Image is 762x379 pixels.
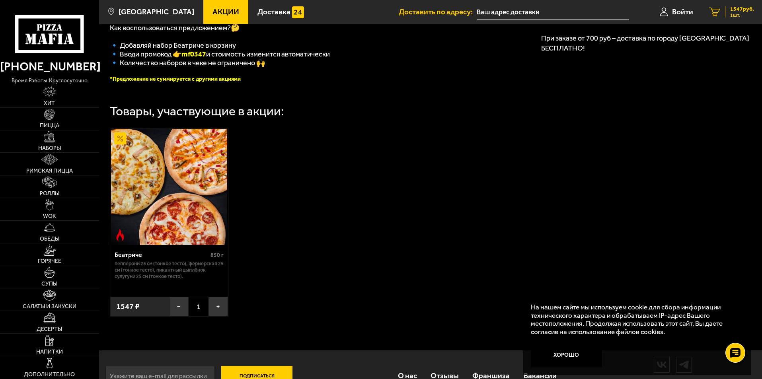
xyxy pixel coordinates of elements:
font: *Предложение не суммируется с другими акциями [110,76,241,82]
span: Римская пицца [26,168,73,174]
span: Доставить по адресу: [399,8,477,16]
span: Обеды [40,236,59,242]
span: [GEOGRAPHIC_DATA] [119,8,194,16]
span: Горячее [38,258,61,264]
img: Острое блюдо [114,229,126,241]
span: 850 г [210,252,224,258]
span: Доставка [257,8,290,16]
span: 1547 руб. [730,6,754,12]
img: Акционный [114,132,126,144]
span: Наборы [38,146,61,151]
span: Супы [41,281,57,287]
span: WOK [43,214,56,219]
div: Беатриче [115,251,209,258]
span: Пицца [40,123,59,128]
span: Салаты и закуски [23,304,76,309]
span: 1 шт. [730,13,754,17]
span: Как воспользоваться предложением?🤔 [110,23,240,32]
span: 🔹 Добавляй набор Беатриче в корзину [110,41,236,50]
p: При заказе от 700 руб – доставка по городу [GEOGRAPHIC_DATA] БЕСПЛАТНО! [541,33,754,53]
span: 1 [189,297,208,316]
button: + [209,297,228,316]
a: АкционныйОстрое блюдоБеатриче [110,129,228,245]
button: − [169,297,189,316]
span: Роллы [40,191,59,196]
input: Ваш адрес доставки [477,5,629,19]
div: Товары, участвующие в акции: [110,105,284,118]
p: На нашем сайте мы используем cookie для сбора информации технического характера и обрабатываем IP... [531,303,739,336]
span: 🔹 Вводи промокод 👉 и стоимость изменится автоматически [110,50,330,58]
img: Беатриче [111,129,227,245]
span: Десерты [37,327,62,332]
span: Дополнительно [24,372,75,377]
span: Хит [44,101,55,106]
span: Акции [212,8,239,16]
button: Хорошо [531,344,602,367]
span: Напитки [36,349,63,355]
b: mf0347 [181,50,206,58]
span: 1547 ₽ [116,301,140,311]
img: 15daf4d41897b9f0e9f617042186c801.svg [292,6,304,18]
span: 🔹 Количество наборов в чеке не ограничено 🙌 [110,58,265,67]
p: Пепперони 25 см (тонкое тесто), Фермерская 25 см (тонкое тесто), Пикантный цыплёнок сулугуни 25 с... [115,260,224,280]
span: Войти [672,8,693,16]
